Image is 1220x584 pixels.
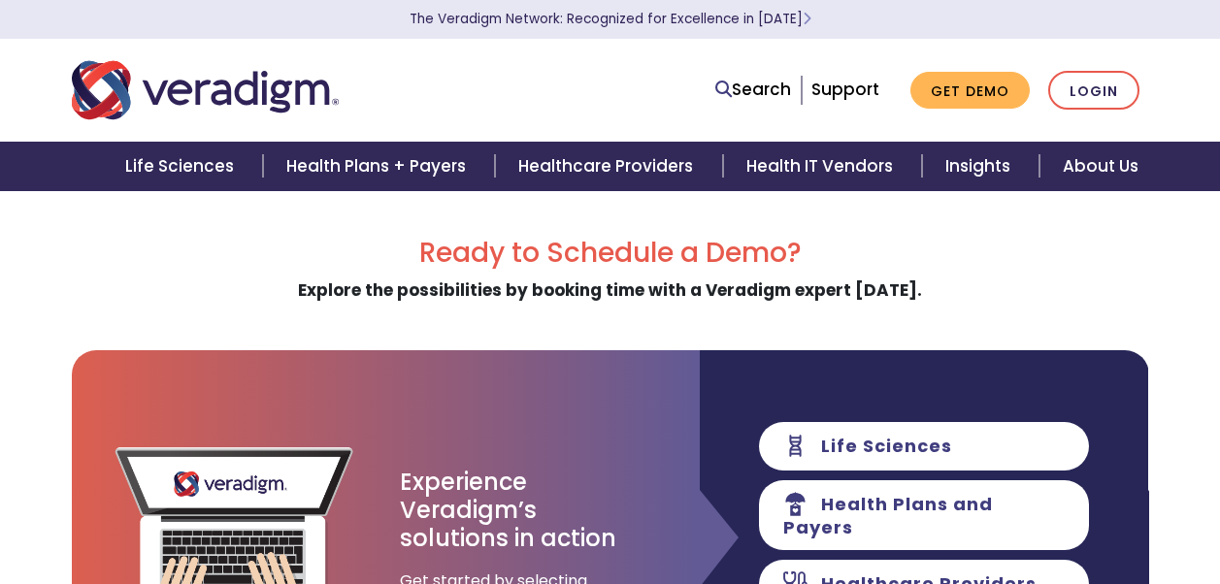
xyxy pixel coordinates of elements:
[803,10,811,28] span: Learn More
[298,278,922,302] strong: Explore the possibilities by booking time with a Veradigm expert [DATE].
[72,237,1149,270] h2: Ready to Schedule a Demo?
[1039,142,1162,191] a: About Us
[910,72,1030,110] a: Get Demo
[102,142,263,191] a: Life Sciences
[495,142,722,191] a: Healthcare Providers
[1048,71,1139,111] a: Login
[410,10,811,28] a: The Veradigm Network: Recognized for Excellence in [DATE]Learn More
[922,142,1039,191] a: Insights
[723,142,922,191] a: Health IT Vendors
[715,77,791,103] a: Search
[263,142,495,191] a: Health Plans + Payers
[72,58,339,122] img: Veradigm logo
[400,469,618,552] h3: Experience Veradigm’s solutions in action
[811,78,879,101] a: Support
